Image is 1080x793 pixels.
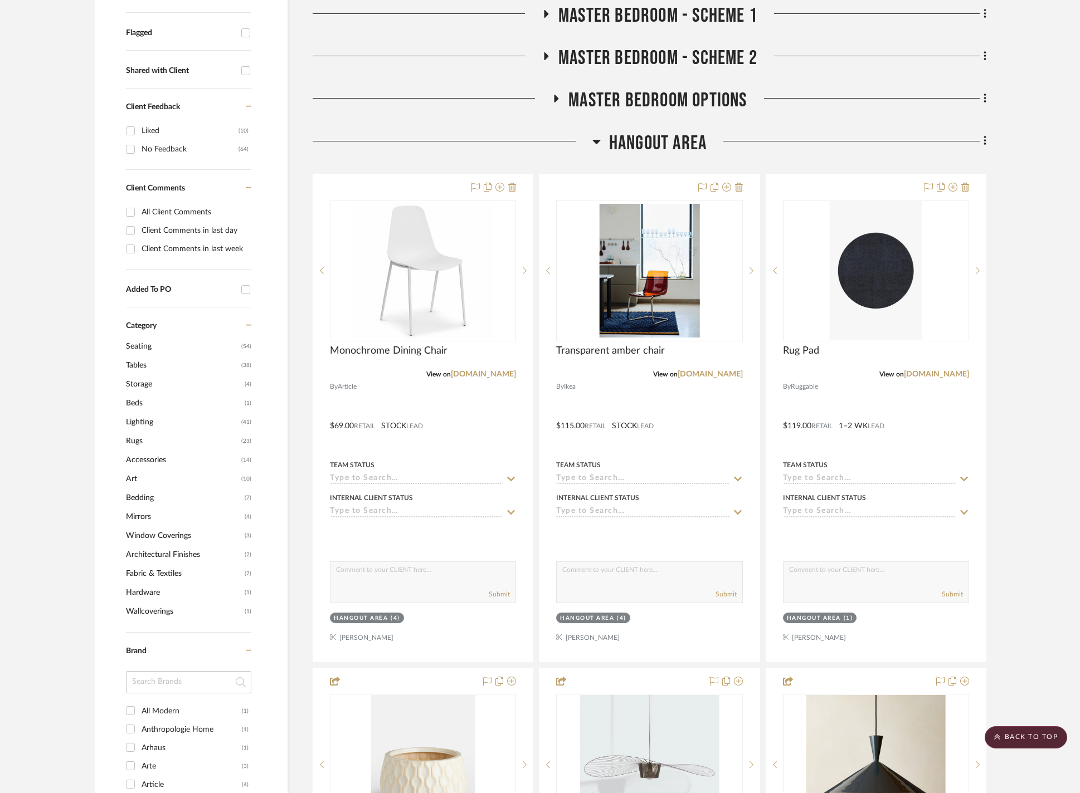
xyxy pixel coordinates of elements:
span: Master Bedroom - Scheme 1 [558,4,757,28]
span: Lighting [126,413,239,432]
button: Submit [716,589,737,599]
button: Submit [942,589,963,599]
a: [DOMAIN_NAME] [451,370,516,378]
scroll-to-top-button: BACK TO TOP [985,726,1067,748]
span: (23) [241,432,251,450]
div: Internal Client Status [783,493,866,503]
div: Internal Client Status [556,493,639,503]
span: Brand [126,647,147,655]
div: Anthropologie Home [142,721,242,738]
span: By [330,381,338,392]
span: View on [426,371,451,378]
span: Storage [126,375,242,394]
span: Tables [126,356,239,375]
input: Type to Search… [783,474,956,484]
span: (7) [245,489,251,507]
span: Window Coverings [126,526,242,545]
span: Art [126,469,239,488]
span: Rug Pad [783,345,819,357]
span: Fabric & Textiles [126,564,242,583]
div: 0 [557,200,742,341]
div: Team Status [556,460,601,470]
div: Hangout Area [787,614,841,623]
button: Submit [489,589,510,599]
div: Flagged [126,28,236,38]
span: Mirrors [126,507,242,526]
span: Ikea [564,381,576,392]
div: Added To PO [126,285,236,295]
span: (14) [241,451,251,469]
input: Type to Search… [330,507,503,517]
div: (3) [242,757,249,775]
a: [DOMAIN_NAME] [678,370,743,378]
div: All Modern [142,702,242,720]
span: (3) [245,527,251,545]
span: Client Feedback [126,103,180,111]
div: (64) [239,140,249,158]
div: (1) [242,739,249,757]
div: Shared with Client [126,66,236,76]
div: (1) [844,614,853,623]
span: Wallcoverings [126,602,242,621]
img: Monochrome Dining Chair [353,201,493,340]
span: (1) [245,603,251,620]
span: (1) [245,584,251,601]
input: Type to Search… [556,474,729,484]
div: 0 [784,200,969,341]
img: Transparent amber chair [580,201,719,340]
span: Master Bedroom Options [568,89,747,112]
span: (4) [245,375,251,393]
div: Team Status [783,460,828,470]
div: Hangout Area [334,614,388,623]
span: Seating [126,337,239,356]
div: (10) [239,122,249,140]
span: By [556,381,564,392]
a: [DOMAIN_NAME] [904,370,969,378]
input: Type to Search… [556,507,729,517]
div: All Client Comments [142,203,249,221]
div: Client Comments in last week [142,240,249,258]
input: Type to Search… [330,474,503,484]
div: Team Status [330,460,374,470]
div: Internal Client Status [330,493,413,503]
span: Accessories [126,451,239,469]
div: Arte [142,757,242,775]
span: (38) [241,356,251,374]
div: Client Comments in last day [142,222,249,239]
span: Category [126,321,157,331]
div: (4) [617,614,626,623]
span: Rugs [126,432,239,451]
span: Hangout Area [609,131,707,155]
span: Article [338,381,357,392]
div: Liked [142,122,239,140]
span: (54) [241,337,251,355]
span: Beds [126,394,242,413]
span: (41) [241,413,251,431]
span: Ruggable [791,381,818,392]
span: Monochrome Dining Chair [330,345,447,357]
input: Type to Search… [783,507,956,517]
span: Architectural Finishes [126,545,242,564]
input: Search Brands [126,671,251,693]
span: By [783,381,791,392]
span: (1) [245,394,251,412]
span: Master Bedroom - Scheme 2 [558,46,757,70]
span: Bedding [126,488,242,507]
span: (2) [245,565,251,582]
span: (4) [245,508,251,526]
span: (2) [245,546,251,564]
div: (1) [242,721,249,738]
span: Transparent amber chair [556,345,665,357]
span: Client Comments [126,184,185,192]
div: (4) [391,614,400,623]
div: Arhaus [142,739,242,757]
span: (10) [241,470,251,488]
div: Hangout Area [560,614,614,623]
div: No Feedback [142,140,239,158]
span: View on [879,371,904,378]
span: Hardware [126,583,242,602]
img: Rug Pad [830,201,922,340]
span: View on [653,371,678,378]
div: (1) [242,702,249,720]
